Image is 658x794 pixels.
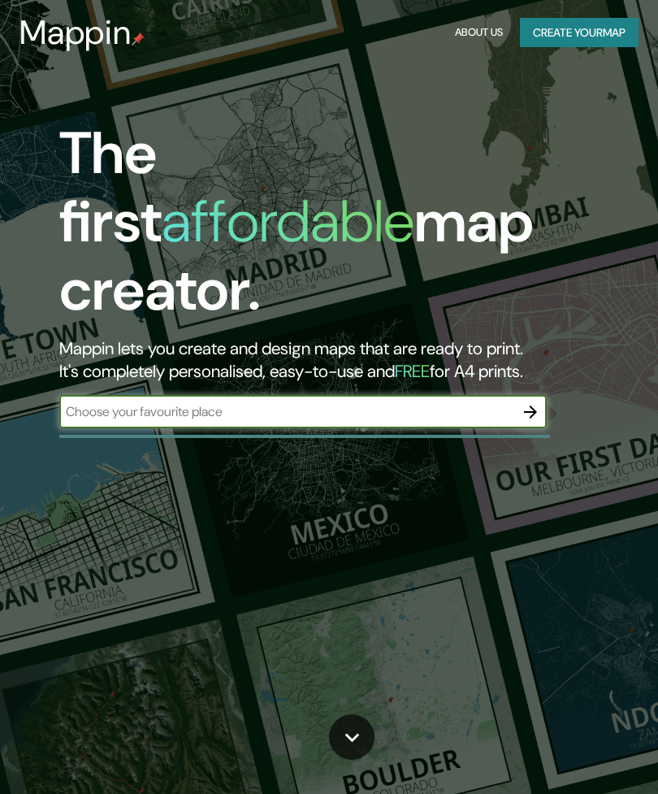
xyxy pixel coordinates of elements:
h2: Mappin lets you create and design maps that are ready to print. It's completely personalised, eas... [59,337,586,383]
h5: FREE [395,360,430,383]
img: mappin-pin [132,33,145,46]
input: Choose your favourite place [59,402,514,421]
h1: affordable [162,184,414,259]
h3: Mappin [19,13,132,52]
button: About Us [451,18,507,48]
button: Create yourmap [520,18,639,48]
h1: The first map creator. [59,119,586,337]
